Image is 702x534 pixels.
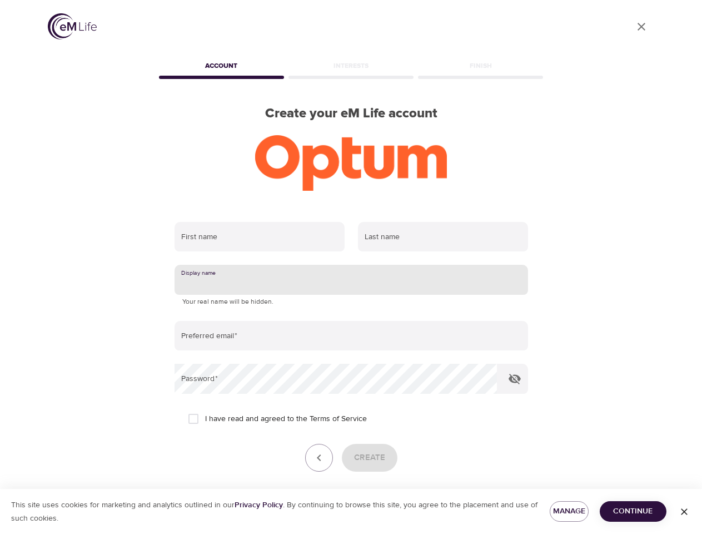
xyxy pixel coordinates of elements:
img: Optum-logo-ora-RGB.png [255,135,447,191]
p: Your real name will be hidden. [182,296,520,308]
span: Continue [609,505,658,518]
a: close [628,13,655,40]
span: Manage [559,505,580,518]
button: Continue [600,501,666,522]
a: Privacy Policy [235,500,283,510]
button: Manage [550,501,589,522]
a: Terms of Service [310,413,367,425]
h2: Create your eM Life account [157,106,546,122]
img: logo [48,13,97,39]
span: I have read and agreed to the [205,413,367,425]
